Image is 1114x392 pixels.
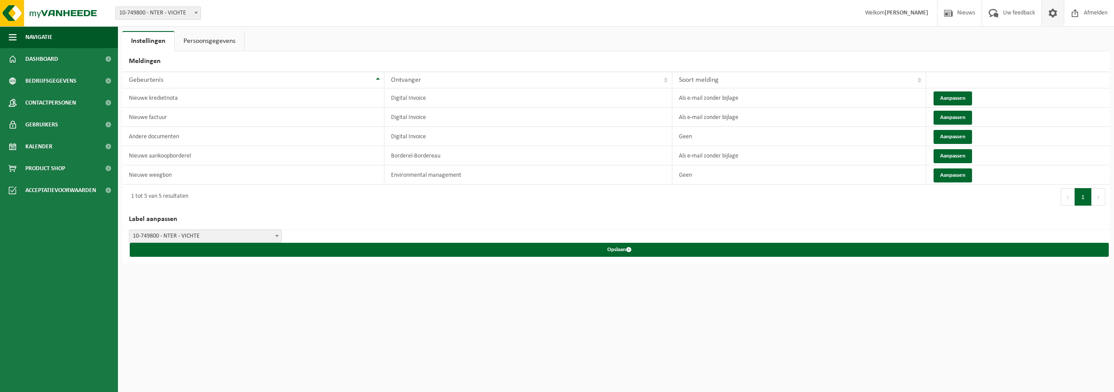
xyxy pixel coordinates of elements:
[934,149,972,163] button: Aanpassen
[25,114,58,136] span: Gebruikers
[679,77,719,84] span: Soort melding
[122,165,384,185] td: Nieuwe weegbon
[25,48,58,70] span: Dashboard
[1092,188,1105,206] button: Next
[122,51,1110,72] h2: Meldingen
[384,127,672,146] td: Digital Invoice
[129,230,281,242] span: 10-749800 - NTER - VICHTE
[129,230,282,243] span: 10-749800 - NTER - VICHTE
[122,88,384,108] td: Nieuwe kredietnota
[122,127,384,146] td: Andere documenten
[25,179,96,201] span: Acceptatievoorwaarden
[129,77,163,84] span: Gebeurtenis
[384,108,672,127] td: Digital Invoice
[672,108,926,127] td: Als e-mail zonder bijlage
[672,127,926,146] td: Geen
[672,165,926,185] td: Geen
[391,77,421,84] span: Ontvanger
[122,146,384,165] td: Nieuwe aankoopborderel
[25,92,76,114] span: Contactpersonen
[175,31,244,51] a: Persoonsgegevens
[25,136,52,157] span: Kalender
[115,7,201,20] span: 10-749800 - NTER - VICHTE
[384,165,672,185] td: Environmental management
[25,157,65,179] span: Product Shop
[130,243,1109,257] button: Opslaan
[384,88,672,108] td: Digital Invoice
[885,10,928,16] strong: [PERSON_NAME]
[122,209,1110,230] h2: Label aanpassen
[934,130,972,144] button: Aanpassen
[1075,188,1092,206] button: 1
[25,70,76,92] span: Bedrijfsgegevens
[122,108,384,127] td: Nieuwe factuur
[127,189,188,205] div: 1 tot 5 van 5 resultaten
[1061,188,1075,206] button: Previous
[934,111,972,125] button: Aanpassen
[25,26,52,48] span: Navigatie
[934,168,972,182] button: Aanpassen
[934,91,972,105] button: Aanpassen
[384,146,672,165] td: Borderel-Bordereau
[672,88,926,108] td: Als e-mail zonder bijlage
[116,7,201,19] span: 10-749800 - NTER - VICHTE
[672,146,926,165] td: Als e-mail zonder bijlage
[122,31,174,51] a: Instellingen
